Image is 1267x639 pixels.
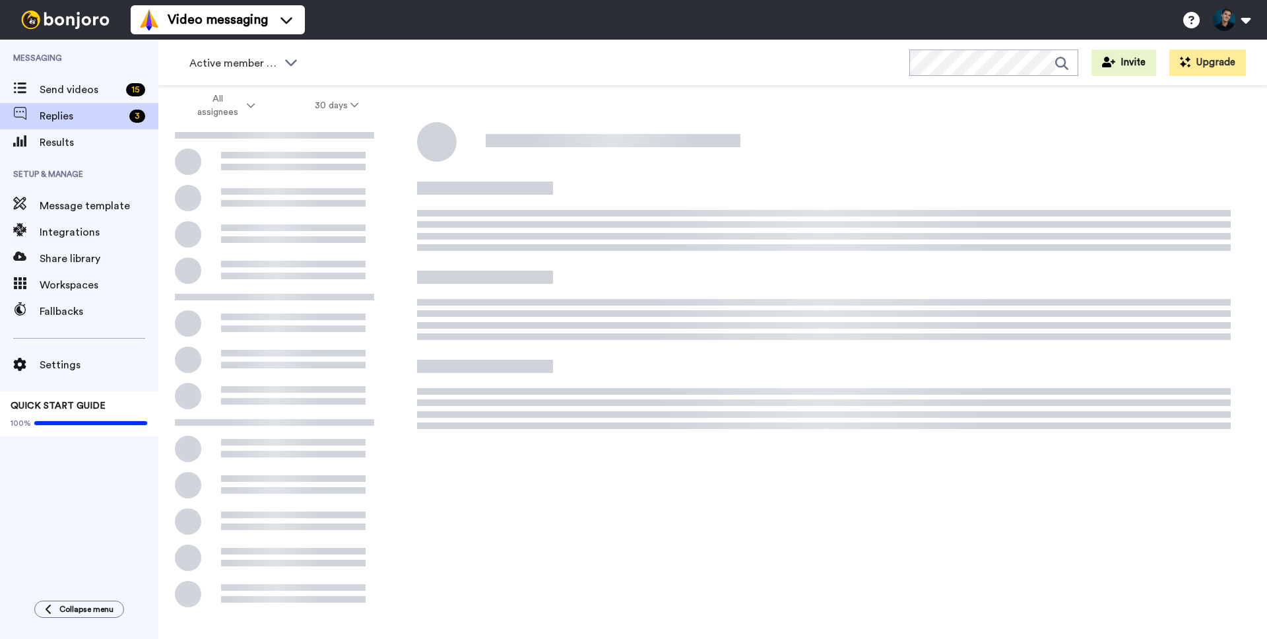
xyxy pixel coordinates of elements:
span: Replies [40,108,124,124]
span: Collapse menu [59,604,114,615]
button: Invite [1091,50,1156,76]
button: 30 days [285,94,389,118]
span: Settings [40,357,158,373]
img: bj-logo-header-white.svg [16,11,115,29]
span: All assignees [191,92,244,119]
span: Fallbacks [40,304,158,319]
img: vm-color.svg [139,9,160,30]
button: Upgrade [1169,50,1246,76]
div: 3 [129,110,145,123]
div: 15 [126,83,145,96]
span: Video messaging [168,11,268,29]
span: Integrations [40,224,158,240]
span: Send videos [40,82,121,98]
span: Message template [40,198,158,214]
span: Active member welcome [189,55,278,71]
button: Collapse menu [34,601,124,618]
span: Results [40,135,158,151]
span: 100% [11,418,31,428]
span: QUICK START GUIDE [11,401,106,411]
span: Workspaces [40,277,158,293]
span: Share library [40,251,158,267]
button: All assignees [161,87,285,124]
